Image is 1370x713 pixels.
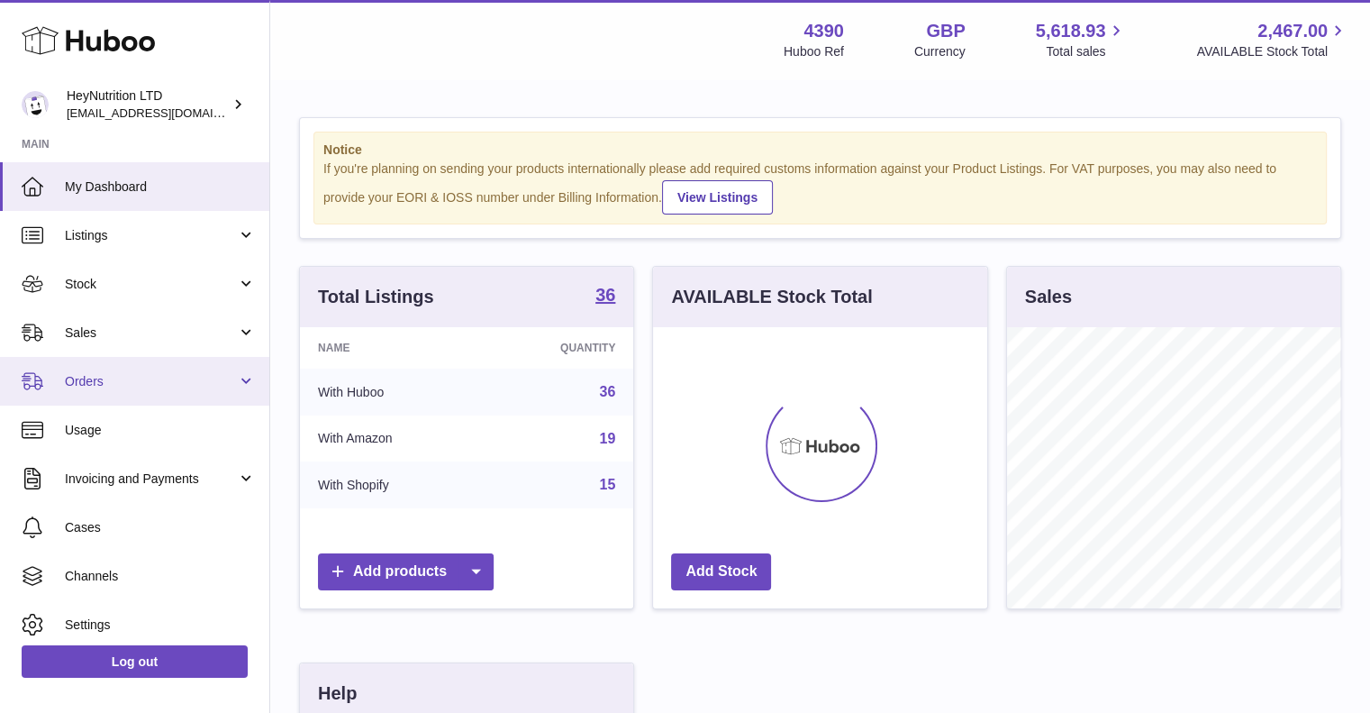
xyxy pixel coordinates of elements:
span: 2,467.00 [1257,19,1328,43]
span: Channels [65,568,256,585]
a: 2,467.00 AVAILABLE Stock Total [1196,19,1348,60]
strong: GBP [926,19,965,43]
span: Orders [65,373,237,390]
th: Name [300,327,483,369]
span: My Dashboard [65,178,256,196]
a: 19 [600,431,616,446]
span: Total sales [1046,43,1126,60]
a: View Listings [662,180,773,215]
th: Quantity [483,327,634,369]
td: With Amazon [300,416,483,462]
a: 5,618.93 Total sales [1036,19,1127,60]
div: Huboo Ref [784,43,844,60]
span: Listings [65,227,237,244]
img: info@heynutrition.com [22,91,49,118]
span: [EMAIL_ADDRESS][DOMAIN_NAME] [67,105,265,120]
span: Settings [65,617,256,634]
a: Log out [22,645,248,678]
span: Stock [65,276,237,293]
a: Add products [318,553,494,590]
a: Add Stock [671,553,771,590]
div: If you're planning on sending your products internationally please add required customs informati... [323,160,1317,215]
a: 15 [600,477,616,492]
strong: Notice [323,142,1317,159]
h3: Sales [1025,285,1072,309]
td: With Huboo [300,369,483,416]
span: Sales [65,325,237,342]
div: HeyNutrition LTD [67,87,229,122]
div: Currency [914,43,966,60]
td: With Shopify [300,462,483,508]
span: AVAILABLE Stock Total [1196,43,1348,60]
span: 5,618.93 [1036,19,1106,43]
strong: 36 [595,286,615,304]
h3: Total Listings [318,285,434,309]
h3: Help [318,681,357,706]
h3: AVAILABLE Stock Total [671,285,872,309]
a: 36 [595,286,615,307]
a: 36 [600,384,616,399]
span: Invoicing and Payments [65,471,237,488]
span: Cases [65,519,256,536]
span: Usage [65,422,256,439]
strong: 4390 [803,19,844,43]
